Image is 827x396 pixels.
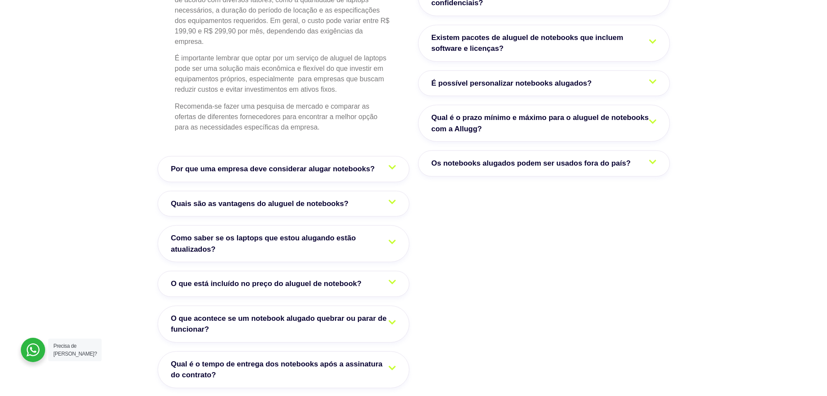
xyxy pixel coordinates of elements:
a: Quais são as vantagens do aluguel de notebooks? [158,191,409,217]
span: Como saber se os laptops que estou alugando estão atualizados? [171,233,396,255]
a: O que está incluído no preço do aluguel de notebook? [158,271,409,297]
span: O que acontece se um notebook alugado quebrar ou parar de funcionar? [171,313,396,335]
iframe: Chat Widget [784,354,827,396]
span: É possível personalizar notebooks alugados? [432,78,596,89]
a: É possível personalizar notebooks alugados? [418,70,670,97]
a: Qual é o prazo mínimo e máximo para o aluguel de notebooks com a Allugg? [418,105,670,142]
a: O que acontece se um notebook alugado quebrar ou parar de funcionar? [158,306,409,343]
p: Recomenda-se fazer uma pesquisa de mercado e comparar as ofertas de diferentes fornecedores para ... [175,101,392,133]
a: Como saber se os laptops que estou alugando estão atualizados? [158,225,409,262]
span: Por que uma empresa deve considerar alugar notebooks? [171,163,379,175]
span: O que está incluído no preço do aluguel de notebook? [171,278,366,290]
div: Widget de chat [784,354,827,396]
span: Precisa de [PERSON_NAME]? [53,343,97,357]
span: Os notebooks alugados podem ser usados fora do país? [432,158,635,169]
p: É importante lembrar que optar por um serviço de aluguel de laptops pode ser uma solução mais eco... [175,53,392,95]
a: Os notebooks alugados podem ser usados fora do país? [418,150,670,176]
a: Por que uma empresa deve considerar alugar notebooks? [158,156,409,182]
span: Existem pacotes de aluguel de notebooks que incluem software e licenças? [432,32,656,54]
a: Existem pacotes de aluguel de notebooks que incluem software e licenças? [418,25,670,62]
span: Qual é o tempo de entrega dos notebooks após a assinatura do contrato? [171,359,396,381]
span: Qual é o prazo mínimo e máximo para o aluguel de notebooks com a Allugg? [432,112,656,134]
a: Qual é o tempo de entrega dos notebooks após a assinatura do contrato? [158,351,409,388]
span: Quais são as vantagens do aluguel de notebooks? [171,198,353,210]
